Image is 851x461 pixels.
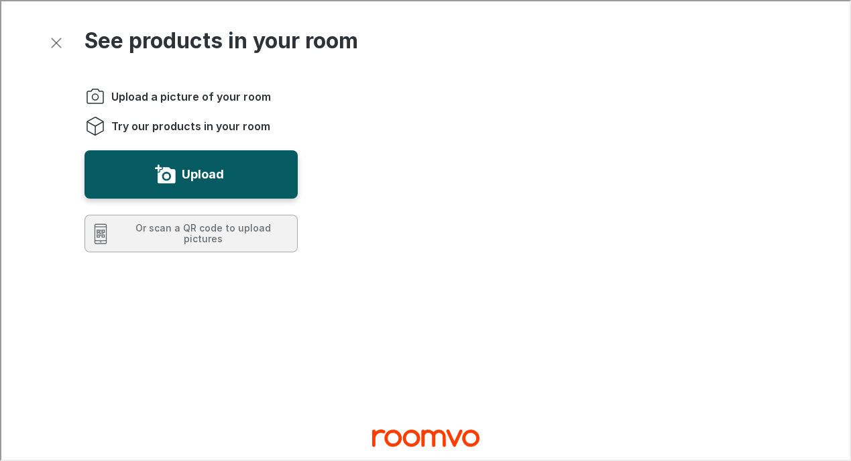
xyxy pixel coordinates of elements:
[83,149,296,197] button: Upload a picture of your room
[110,117,269,132] span: Try our products in your room
[110,88,270,103] span: Upload a picture of your room
[43,30,67,54] button: Exit visualizer
[83,213,296,251] button: Scan a QR code to upload pictures
[83,85,296,136] ol: Instructions
[371,423,478,451] a: Visit Bay Area Custom Floors homepage
[180,162,223,184] label: Upload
